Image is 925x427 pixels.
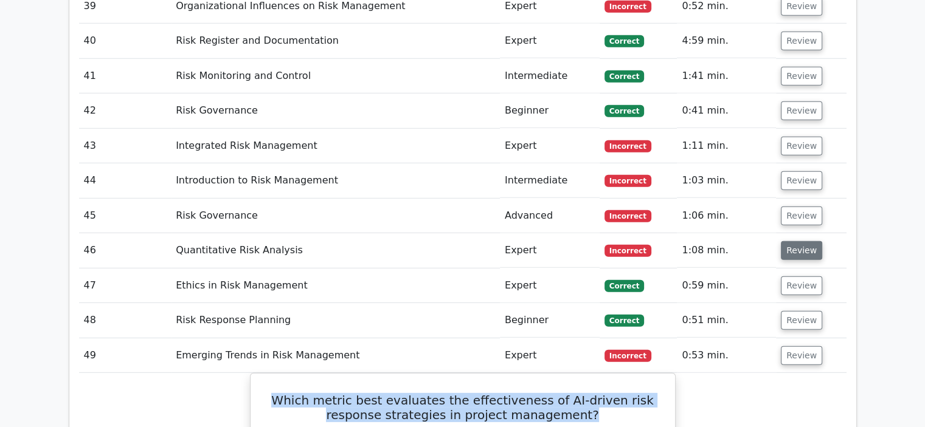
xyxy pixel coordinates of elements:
[677,199,776,233] td: 1:06 min.
[605,175,651,187] span: Incorrect
[677,129,776,163] td: 1:11 min.
[605,35,644,47] span: Correct
[79,24,171,58] td: 40
[781,67,822,86] button: Review
[171,163,500,198] td: Introduction to Risk Management
[781,137,822,155] button: Review
[781,241,822,260] button: Review
[171,59,500,94] td: Risk Monitoring and Control
[79,268,171,303] td: 47
[605,280,644,292] span: Correct
[500,94,600,128] td: Beginner
[171,338,500,373] td: Emerging Trends in Risk Management
[171,199,500,233] td: Risk Governance
[500,163,600,198] td: Intermediate
[677,233,776,268] td: 1:08 min.
[500,24,600,58] td: Expert
[79,233,171,268] td: 46
[677,59,776,94] td: 1:41 min.
[500,303,600,338] td: Beginner
[265,393,660,422] h5: Which metric best evaluates the effectiveness of AI-driven risk response strategies in project ma...
[79,199,171,233] td: 45
[781,171,822,190] button: Review
[677,24,776,58] td: 4:59 min.
[79,338,171,373] td: 49
[171,129,500,163] td: Integrated Risk Management
[605,140,651,152] span: Incorrect
[781,32,822,50] button: Review
[171,24,500,58] td: Risk Register and Documentation
[79,129,171,163] td: 43
[171,94,500,128] td: Risk Governance
[677,94,776,128] td: 0:41 min.
[500,129,600,163] td: Expert
[500,268,600,303] td: Expert
[781,101,822,120] button: Review
[171,233,500,268] td: Quantitative Risk Analysis
[79,94,171,128] td: 42
[79,303,171,338] td: 48
[781,276,822,295] button: Review
[677,303,776,338] td: 0:51 min.
[605,1,651,13] span: Incorrect
[171,268,500,303] td: Ethics in Risk Management
[677,338,776,373] td: 0:53 min.
[605,315,644,327] span: Correct
[500,233,600,268] td: Expert
[500,338,600,373] td: Expert
[500,199,600,233] td: Advanced
[781,311,822,330] button: Review
[605,350,651,362] span: Incorrect
[500,59,600,94] td: Intermediate
[605,210,651,222] span: Incorrect
[677,268,776,303] td: 0:59 min.
[171,303,500,338] td: Risk Response Planning
[605,70,644,83] span: Correct
[79,59,171,94] td: 41
[605,245,651,257] span: Incorrect
[677,163,776,198] td: 1:03 min.
[781,346,822,365] button: Review
[781,207,822,225] button: Review
[605,105,644,117] span: Correct
[79,163,171,198] td: 44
